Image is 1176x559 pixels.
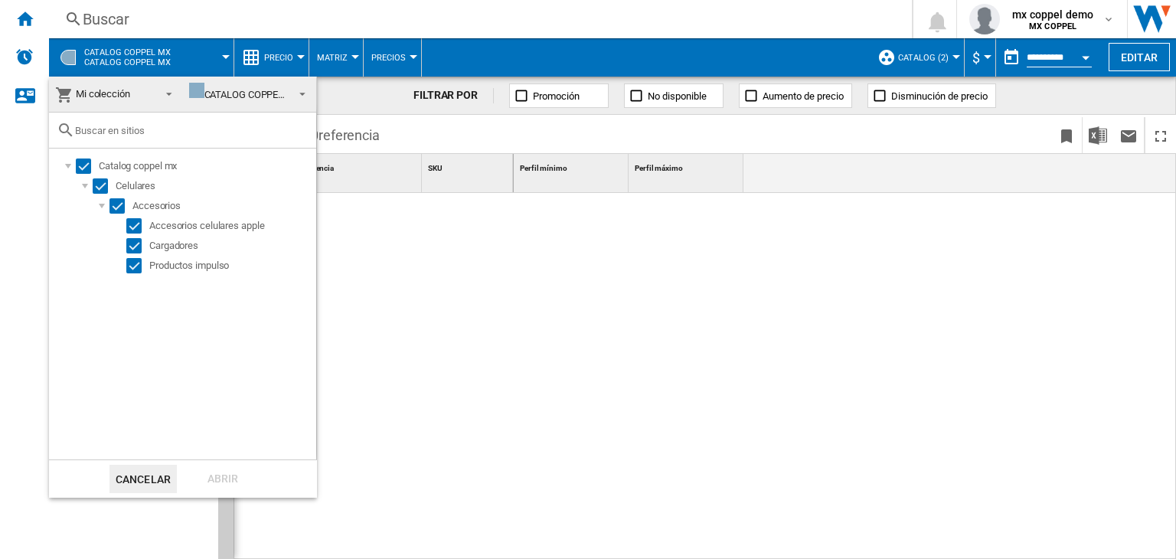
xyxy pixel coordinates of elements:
span: Mi colección [76,88,130,100]
div: Abrir [189,465,256,493]
div: Catalog coppel mx [99,159,314,174]
div: Celulares [116,178,314,194]
div: Accesorios celulares apple [149,218,314,234]
input: Buscar en sitios [75,125,309,136]
div: Cargadores [149,238,314,253]
md-checkbox: Select [126,218,149,234]
md-checkbox: Select [126,258,149,273]
div: Accesorios [132,198,314,214]
button: Cancelar [109,465,177,493]
md-checkbox: Select [93,178,116,194]
md-checkbox: Select [126,238,149,253]
md-checkbox: Select [109,198,132,214]
div: CATALOG COPPEL MX [189,89,300,100]
div: Productos impulso [149,258,314,273]
md-checkbox: Select [76,159,99,174]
